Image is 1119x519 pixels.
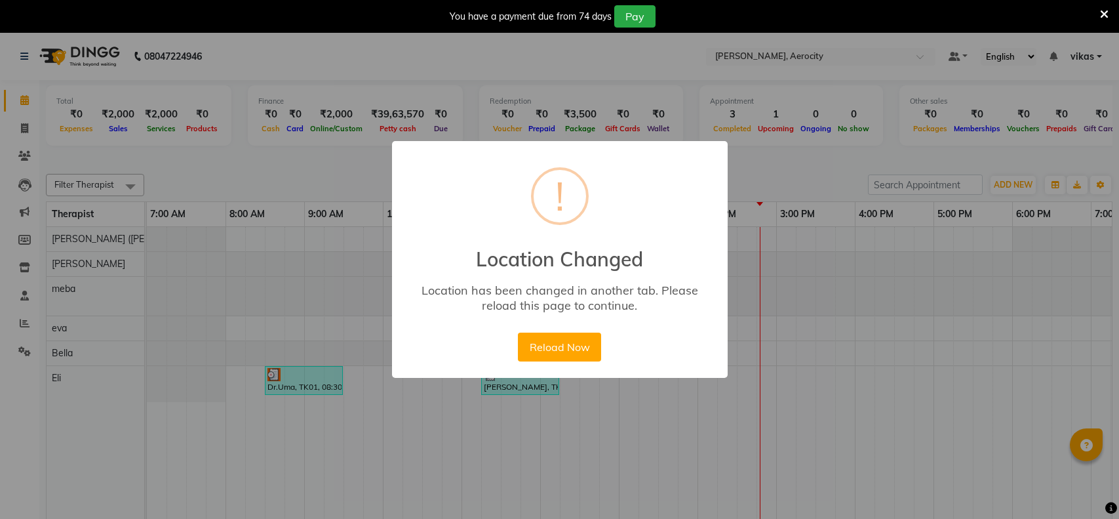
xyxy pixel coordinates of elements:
button: Pay [614,5,656,28]
div: You have a payment due from 74 days [450,10,612,24]
div: ! [555,170,564,222]
iframe: chat widget [1064,467,1106,506]
button: Reload Now [518,333,601,362]
h2: Location Changed [392,232,728,271]
div: Location has been changed in another tab. Please reload this page to continue. [410,283,708,313]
